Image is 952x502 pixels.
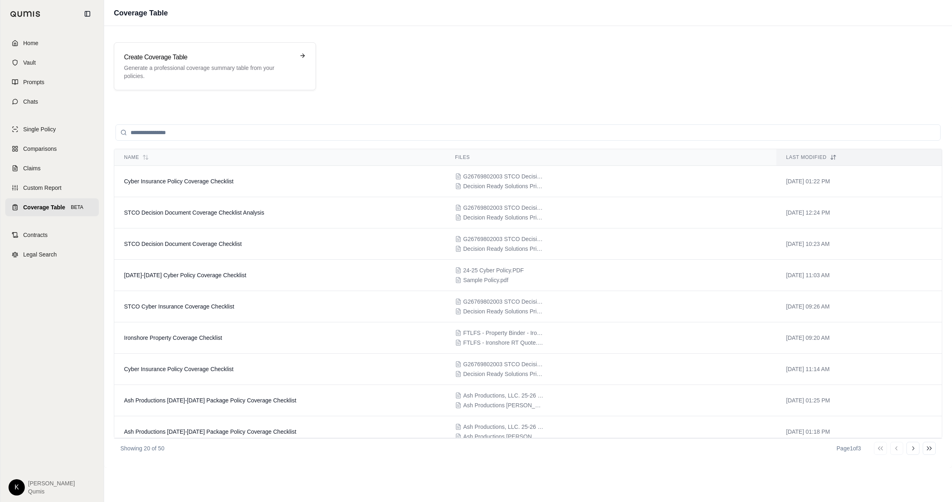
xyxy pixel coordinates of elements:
[23,78,44,86] span: Prompts
[124,335,222,341] span: Ironshore Property Coverage Checklist
[463,391,545,400] span: Ash Productions, LLC. 25-26 PKG policy (1).PDF
[463,245,545,253] span: Decision Ready Solutions Primary Quote (1).pdf
[837,444,861,452] div: Page 1 of 3
[463,276,508,284] span: Sample Policy.pdf
[124,428,296,435] span: Ash Productions 2025-2026 Package Policy Coverage Checklist
[463,329,545,337] span: FTLFS - Property Binder - Ironshore ($2.5M po $25M Primary).pdf
[5,73,99,91] a: Prompts
[124,366,233,372] span: Cyber Insurance Policy Coverage Checklist
[124,397,296,404] span: Ash Productions 2025-2026 Package Policy Coverage Checklist
[463,401,545,409] span: Ash Productions Acord.pdf
[776,291,942,322] td: [DATE] 09:26 AM
[23,98,38,106] span: Chats
[23,59,36,67] span: Vault
[463,307,545,315] span: Decision Ready Solutions Primary Quote (1).pdf
[23,250,57,259] span: Legal Search
[776,260,942,291] td: [DATE] 11:03 AM
[5,198,99,216] a: Coverage TableBETA
[124,209,264,216] span: STCO Decision Document Coverage Checklist Analysis
[5,120,99,138] a: Single Policy
[23,184,61,192] span: Custom Report
[124,272,246,278] span: 2024-2025 Cyber Policy Coverage Checklist
[28,479,75,487] span: [PERSON_NAME]
[5,246,99,263] a: Legal Search
[124,64,294,80] p: Generate a professional coverage summary table from your policies.
[23,231,48,239] span: Contracts
[463,266,524,274] span: 24-25 Cyber Policy.PDF
[124,241,242,247] span: STCO Decision Document Coverage Checklist
[776,385,942,416] td: [DATE] 01:25 PM
[463,235,545,243] span: G26769802003 STCO DecisionR2083882283158AM (1).pdf
[463,360,545,368] span: G26769802003 STCO DecisionR2083882283158AM (1).pdf
[23,125,56,133] span: Single Policy
[124,154,436,161] div: Name
[124,303,234,310] span: STCO Cyber Insurance Coverage Checklist
[23,39,38,47] span: Home
[786,154,932,161] div: Last modified
[776,228,942,260] td: [DATE] 10:23 AM
[463,213,545,222] span: Decision Ready Solutions Primary Quote (1).pdf
[114,7,168,19] h1: Coverage Table
[23,145,57,153] span: Comparisons
[463,423,545,431] span: Ash Productions, LLC. 25-26 PKG policy (1).PDF
[5,159,99,177] a: Claims
[81,7,94,20] button: Collapse sidebar
[68,203,85,211] span: BETA
[463,339,545,347] span: FTLFS - Ironshore RT Quote.pdf
[5,179,99,197] a: Custom Report
[23,164,41,172] span: Claims
[463,172,545,180] span: G26769802003 STCO DecisionR2083882283158AM (1).pdf
[5,93,99,111] a: Chats
[776,354,942,385] td: [DATE] 11:14 AM
[124,52,294,62] h3: Create Coverage Table
[776,166,942,197] td: [DATE] 01:22 PM
[5,34,99,52] a: Home
[10,11,41,17] img: Qumis Logo
[463,182,545,190] span: Decision Ready Solutions Primary Quote (1).pdf
[23,203,65,211] span: Coverage Table
[776,416,942,448] td: [DATE] 01:18 PM
[776,322,942,354] td: [DATE] 09:20 AM
[776,197,942,228] td: [DATE] 12:24 PM
[5,140,99,158] a: Comparisons
[120,444,164,452] p: Showing 20 of 50
[124,178,233,185] span: Cyber Insurance Policy Coverage Checklist
[5,54,99,72] a: Vault
[463,370,545,378] span: Decision Ready Solutions Primary Quote (1).pdf
[445,149,776,166] th: Files
[463,204,545,212] span: G26769802003 STCO DecisionR2083882283158AM (1).pdf
[9,479,25,495] div: K
[463,298,545,306] span: G26769802003 STCO DecisionR2083882283158AM (1).pdf
[463,432,545,441] span: Ash Productions Acord.pdf
[28,487,75,495] span: Qumis
[5,226,99,244] a: Contracts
